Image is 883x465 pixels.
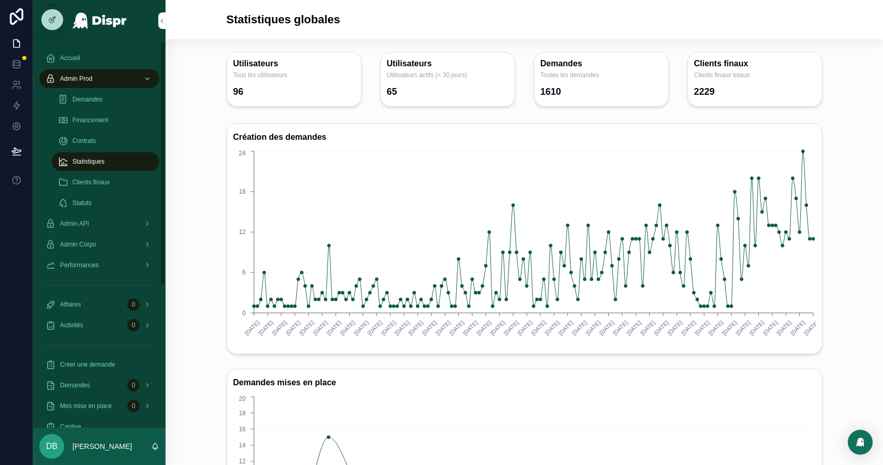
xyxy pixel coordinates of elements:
tspan: 16 [238,426,246,433]
text: [DATE] [475,319,492,336]
a: Créer une demande [39,355,159,374]
div: 2229 [694,83,715,100]
span: Tous les utilisateurs [233,71,355,79]
text: [DATE] [775,319,792,336]
text: [DATE] [802,319,819,336]
text: [DATE] [693,319,710,336]
text: [DATE] [380,319,397,336]
a: Clients finaux [52,173,159,192]
text: [DATE] [680,319,697,336]
span: Statuts [72,199,92,207]
a: Activités0 [39,316,159,335]
text: [DATE] [761,319,779,336]
span: Utilisateurs actifs (< 30 jours) [387,71,508,79]
a: Mes mise en place0 [39,397,159,415]
tspan: 12 [238,228,246,236]
text: [DATE] [298,319,315,336]
text: [DATE] [543,319,560,336]
text: [DATE] [243,319,260,336]
span: Demandes [60,381,90,389]
text: [DATE] [721,319,738,336]
text: [DATE] [461,319,478,336]
h3: Utilisateurs [387,59,508,69]
text: [DATE] [584,319,601,336]
text: [DATE] [625,319,642,336]
span: Toutes les demandes [541,71,662,79]
span: Financement [72,116,108,124]
span: Statistiques [72,157,104,166]
tspan: 20 [238,395,246,402]
text: [DATE] [421,319,438,336]
div: 0 [127,400,140,412]
tspan: 12 [238,458,246,465]
span: Mes mise en place [60,402,112,410]
text: [DATE] [257,319,274,336]
text: [DATE] [325,319,342,336]
a: Admin API [39,214,159,233]
a: Accueil [39,49,159,67]
div: 0 [127,379,140,391]
span: Clients finaux totaux [694,71,816,79]
div: Open Intercom Messenger [848,430,873,455]
text: [DATE] [339,319,356,336]
span: DB [46,440,57,453]
h3: Demandes [541,59,662,69]
div: 1610 [541,83,561,100]
tspan: 14 [238,442,246,449]
h3: Utilisateurs [233,59,355,69]
text: [DATE] [571,319,588,336]
span: Contrats [72,137,96,145]
a: Affaires0 [39,295,159,314]
a: Financement [52,111,159,129]
a: Performances [39,256,159,274]
tspan: 6 [242,269,246,276]
span: Demandes [72,95,102,104]
text: [DATE] [311,319,328,336]
a: Demandes0 [39,376,159,395]
h3: Création des demandes [233,130,816,144]
tspan: 18 [238,410,246,417]
h3: Demandes mises en place [233,375,816,390]
span: Admin Prod [60,75,93,83]
text: [DATE] [666,319,683,336]
span: Admin API [60,220,89,228]
a: Captive [39,417,159,436]
h1: Statistiques globales [227,12,340,27]
div: 0 [127,319,140,331]
text: [DATE] [271,319,288,336]
a: Admin Prod [39,69,159,88]
text: [DATE] [748,319,765,336]
text: [DATE] [352,319,369,336]
text: [DATE] [366,319,383,336]
div: 65 [387,83,397,100]
a: Contrats [52,132,159,150]
text: [DATE] [557,319,574,336]
text: [DATE] [407,319,424,336]
text: [DATE] [611,319,628,336]
text: [DATE] [448,319,465,336]
text: [DATE] [789,319,806,336]
h3: Clients finaux [694,59,816,69]
text: [DATE] [393,319,410,336]
div: chart [233,149,816,347]
text: [DATE] [434,319,451,336]
text: [DATE] [652,319,669,336]
tspan: 18 [238,188,246,195]
text: [DATE] [707,319,724,336]
span: Créer une demande [60,360,115,369]
text: [DATE] [530,319,547,336]
text: [DATE] [639,319,656,336]
span: Affaires [60,300,81,309]
img: App logo [72,12,127,29]
a: Demandes [52,90,159,109]
tspan: 24 [238,150,246,157]
span: Clients finaux [72,178,110,186]
span: Performances [60,261,99,269]
text: [DATE] [598,319,615,336]
text: [DATE] [489,319,506,336]
span: Captive [60,423,81,431]
div: 96 [233,83,244,100]
span: Activités [60,321,83,329]
text: [DATE] [734,319,751,336]
span: Accueil [60,54,80,62]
